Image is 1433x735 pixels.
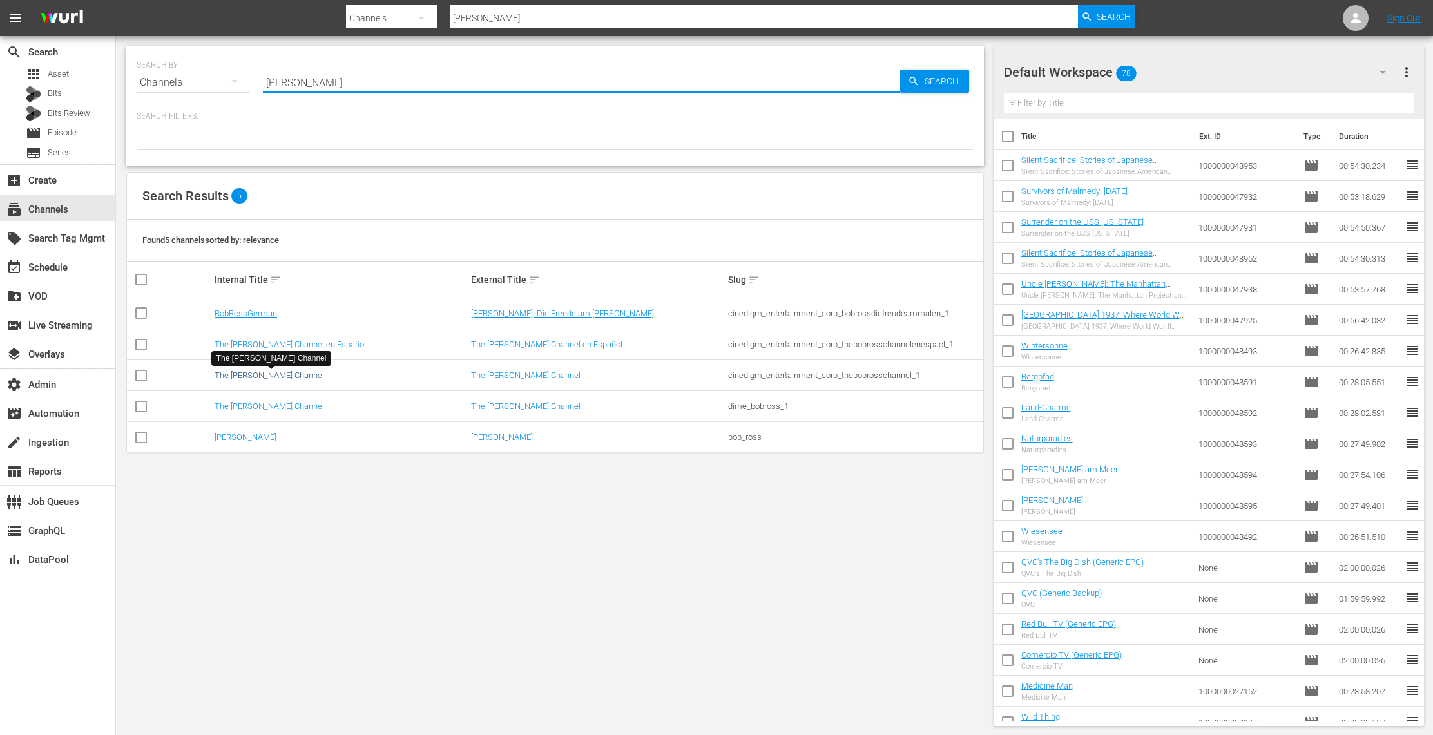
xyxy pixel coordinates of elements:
span: sort [528,274,540,285]
div: Bits Review [26,106,41,121]
span: Episode [26,126,41,141]
span: Episode [1303,498,1319,513]
div: External Title [471,272,724,287]
a: Naturparadies [1021,434,1073,443]
span: 78 [1116,60,1137,87]
td: 1000000047931 [1193,212,1299,243]
div: [GEOGRAPHIC_DATA] 1937: Where World War II Began [1021,322,1188,330]
span: Episode [1303,591,1319,606]
a: BobRossGerman [215,309,277,318]
div: Channels [137,64,250,100]
span: Episode [1303,714,1319,730]
span: reorder [1405,621,1420,636]
span: reorder [1405,374,1420,389]
div: cinedigm_entertainment_corp_bobrossdiefreudeammalen_1 [728,309,981,318]
td: None [1193,645,1299,676]
div: Wiesensee [1021,539,1063,547]
span: Ingestion [6,435,22,450]
span: Search [1097,5,1131,28]
span: reorder [1405,590,1420,606]
span: Automation [6,406,22,421]
span: Reports [6,464,22,479]
div: QVC [1021,600,1102,609]
a: Wiesensee [1021,526,1063,536]
div: [PERSON_NAME] [1021,508,1083,516]
a: Sign Out [1387,13,1421,23]
span: Episode [1303,529,1319,544]
span: Search [6,44,22,60]
div: cinedigm_entertainment_corp_thebobrosschannelenespaol_1 [728,339,981,349]
div: QVC's The Big Dish [1021,569,1144,578]
span: Episode [1303,374,1319,390]
a: Medicine Man [1021,681,1073,691]
span: DataPool [6,552,22,568]
td: 1000000048492 [1193,521,1299,552]
span: Channels [6,202,22,217]
td: 00:23:58.207 [1334,676,1405,707]
div: bob_ross [728,432,981,442]
span: reorder [1405,343,1420,358]
span: reorder [1405,188,1420,204]
span: Create [6,173,22,188]
img: ans4CAIJ8jUAAAAAAAAAAAAAAAAAAAAAAAAgQb4GAAAAAAAAAAAAAAAAAAAAAAAAJMjXAAAAAAAAAAAAAAAAAAAAAAAAgAT5G... [31,3,93,33]
span: reorder [1405,250,1420,265]
div: Survivors of Malmedy: [DATE] [1021,198,1128,207]
td: 00:56:42.032 [1334,305,1405,336]
th: Duration [1331,119,1409,155]
span: Episode [1303,220,1319,235]
td: 02:00:00.026 [1334,645,1405,676]
td: 1000000048594 [1193,459,1299,490]
td: 01:59:59.992 [1334,583,1405,614]
td: 1000000048493 [1193,336,1299,367]
a: [PERSON_NAME] am Meer [1021,464,1118,474]
div: dime_bobross_1 [728,401,981,411]
span: more_vert [1399,64,1414,80]
span: 5 [231,188,247,204]
a: Comercio TV (Generic EPG) [1021,650,1122,660]
a: Uncle [PERSON_NAME]: The Manhattan Project and Beyond [1021,279,1171,298]
span: Live Streaming [6,318,22,333]
span: Episode [1303,653,1319,668]
div: Silent Sacrifice: Stories of Japanese American Incarceration - Part 1 [1021,260,1188,269]
a: The [PERSON_NAME] Channel en Español [471,339,622,349]
span: Episode [1303,312,1319,328]
div: Bits [26,86,41,102]
td: 00:54:30.313 [1334,243,1405,274]
td: None [1193,552,1299,583]
span: menu [8,10,23,26]
span: reorder [1405,714,1420,729]
div: Medicine Man [1021,693,1073,702]
td: 00:53:57.768 [1334,274,1405,305]
td: 00:26:51.510 [1334,521,1405,552]
td: 00:28:05.551 [1334,367,1405,397]
span: Admin [6,377,22,392]
div: Naturparadies [1021,446,1073,454]
a: QVC (Generic Backup) [1021,588,1102,598]
td: 1000000047932 [1193,181,1299,212]
button: Search [900,70,969,93]
td: None [1193,583,1299,614]
span: reorder [1405,528,1420,544]
a: The [PERSON_NAME] Channel [471,401,581,411]
span: Search Results [142,188,229,204]
span: Bits [48,87,62,100]
a: Red Bull TV (Generic EPG) [1021,619,1116,629]
span: Job Queues [6,494,22,510]
a: QVC's The Big Dish (Generic EPG) [1021,557,1144,567]
span: Asset [26,66,41,82]
a: The [PERSON_NAME] Channel [471,370,581,380]
span: Episode [1303,467,1319,482]
a: [PERSON_NAME] [471,432,533,442]
div: Slug [728,272,981,287]
td: 00:53:18.629 [1334,181,1405,212]
span: reorder [1405,157,1420,173]
td: 1000000047938 [1193,274,1299,305]
span: Series [26,145,41,160]
a: [PERSON_NAME] [1021,495,1083,505]
button: more_vert [1399,57,1414,88]
span: Episode [1303,405,1319,421]
td: 00:27:54.106 [1334,459,1405,490]
span: reorder [1405,466,1420,482]
p: Search Filters: [137,111,974,122]
a: Silent Sacrifice: Stories of Japanese American Incarceration - Part 1 [1021,248,1158,267]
